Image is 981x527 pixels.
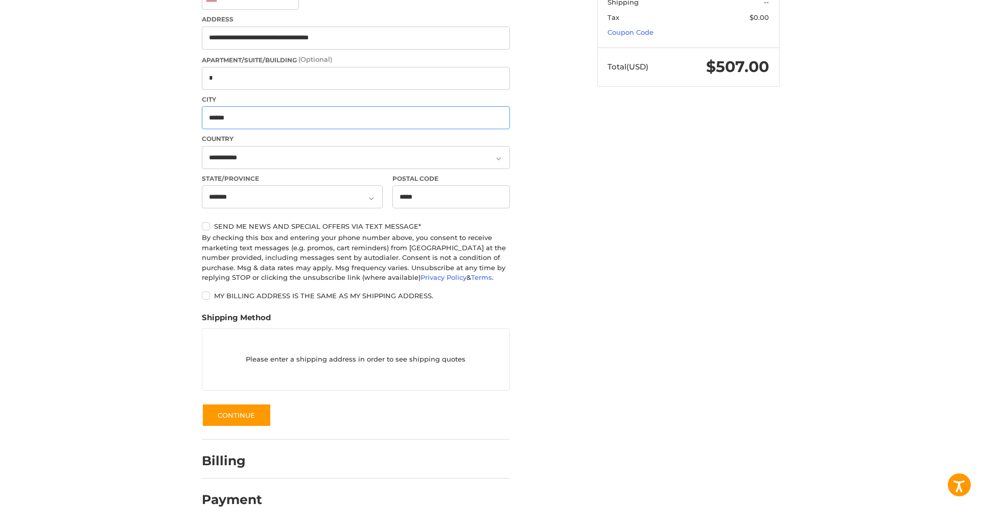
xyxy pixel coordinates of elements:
[202,134,510,143] label: Country
[298,55,332,63] small: (Optional)
[202,403,271,427] button: Continue
[202,453,262,469] h2: Billing
[202,55,510,65] label: Apartment/Suite/Building
[202,492,262,508] h2: Payment
[202,292,510,300] label: My billing address is the same as my shipping address.
[202,222,510,230] label: Send me news and special offers via text message*
[202,233,510,283] div: By checking this box and entering your phone number above, you consent to receive marketing text ...
[608,13,619,21] span: Tax
[202,95,510,104] label: City
[608,28,653,36] a: Coupon Code
[392,174,510,183] label: Postal Code
[202,350,509,370] p: Please enter a shipping address in order to see shipping quotes
[202,174,383,183] label: State/Province
[421,273,466,281] a: Privacy Policy
[608,62,648,71] span: Total (USD)
[750,13,769,21] span: $0.00
[471,273,492,281] a: Terms
[202,15,510,24] label: Address
[202,312,271,328] legend: Shipping Method
[706,57,769,76] span: $507.00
